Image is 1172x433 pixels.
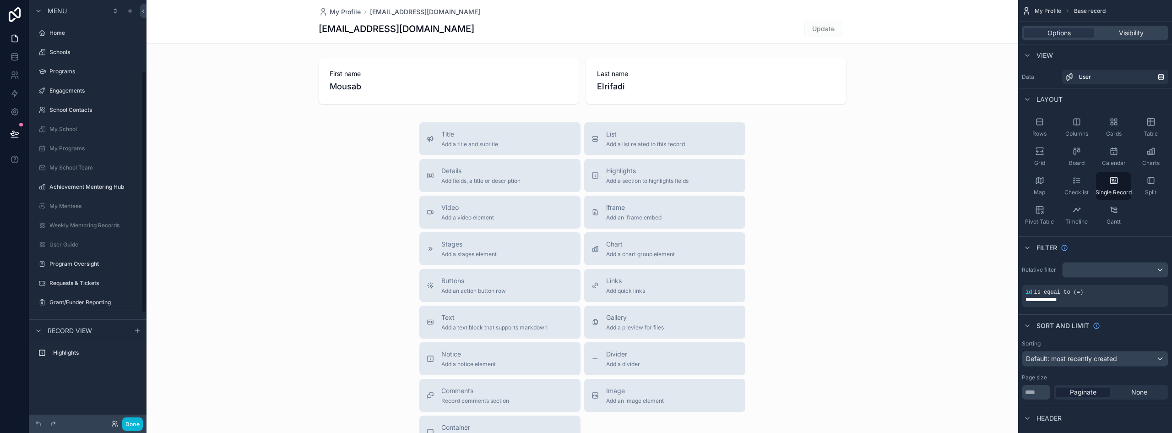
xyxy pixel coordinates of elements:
span: id [1025,289,1032,296]
span: Table [1144,130,1158,137]
span: Sort And Limit [1036,321,1089,330]
span: Split [1145,189,1156,196]
span: Calendar [1102,159,1126,167]
a: Home [35,26,141,40]
span: My Profile [330,7,361,16]
span: View [1036,51,1053,60]
button: Rows [1022,114,1057,141]
div: scrollable content [29,341,146,369]
label: Weekly Mentoring Records [49,222,139,229]
span: My Profile [1035,7,1061,15]
label: Page size [1022,374,1047,381]
button: Pivot Table [1022,202,1057,229]
button: Map [1022,172,1057,200]
a: My Profile [319,7,361,16]
button: Board [1059,143,1094,170]
label: My School [49,126,139,133]
span: Options [1047,28,1071,38]
a: Program Oversight [35,257,141,271]
label: My Mentees [49,203,139,210]
label: Relative filter [1022,266,1058,274]
a: User [1062,70,1168,84]
span: Record view [48,326,92,335]
label: Program Oversight [49,260,139,268]
a: Weekly Mentoring Records [35,218,141,233]
span: Map [1034,189,1045,196]
button: Grid [1022,143,1057,170]
label: Programs [49,68,139,75]
a: Requests & Tickets [35,276,141,290]
button: Timeline [1059,202,1094,229]
span: Pivot Table [1025,218,1054,225]
span: Grid [1034,159,1045,167]
button: Charts [1133,143,1168,170]
span: Checklist [1064,189,1089,196]
a: My Mentees [35,199,141,214]
span: User [1079,73,1091,81]
h1: [EMAIL_ADDRESS][DOMAIN_NAME] [319,22,474,35]
span: Layout [1036,95,1063,104]
a: Programs [35,64,141,79]
span: Default: most recently created [1026,355,1117,362]
a: User Guide [35,237,141,252]
a: Schools [35,45,141,60]
span: Menu [48,6,67,16]
span: Visibility [1119,28,1144,38]
a: My School [35,122,141,137]
button: Single Record [1096,172,1131,200]
button: Done [122,417,143,431]
span: Filter [1036,243,1057,252]
button: Checklist [1059,172,1094,200]
button: Split [1133,172,1168,200]
label: Schools [49,49,139,56]
span: Rows [1032,130,1047,137]
span: Columns [1065,130,1088,137]
a: Grant/Funder Reporting [35,295,141,310]
button: Cards [1096,114,1131,141]
a: Engagements [35,83,141,98]
a: School Contacts [35,103,141,117]
label: Requests & Tickets [49,280,139,287]
button: Calendar [1096,143,1131,170]
label: My School Team [49,164,139,171]
label: Sorting [1022,340,1041,347]
button: Default: most recently created [1022,351,1168,367]
button: Columns [1059,114,1094,141]
button: Table [1133,114,1168,141]
label: Home [49,29,139,37]
span: Single Record [1096,189,1132,196]
label: School Contacts [49,106,139,114]
a: My School Team [35,160,141,175]
span: Timeline [1065,218,1088,225]
span: None [1131,388,1147,397]
span: Paginate [1070,388,1096,397]
label: Grant/Funder Reporting [49,299,139,306]
label: User Guide [49,241,139,248]
label: Data [1022,73,1058,81]
span: is equal to (=) [1034,289,1083,296]
span: Header [1036,414,1062,423]
span: Board [1069,159,1085,167]
label: Highlights [53,349,137,356]
a: My Programs [35,141,141,156]
span: Cards [1106,130,1122,137]
span: Gantt [1107,218,1121,225]
label: Achievement Mentoring Hub [49,183,139,191]
button: Gantt [1096,202,1131,229]
a: [EMAIL_ADDRESS][DOMAIN_NAME] [370,7,480,16]
label: Engagements [49,87,139,94]
span: Hidden pages [48,318,94,327]
label: My Programs [49,145,139,152]
span: Charts [1142,159,1160,167]
span: Base record [1074,7,1106,15]
a: Achievement Mentoring Hub [35,180,141,194]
